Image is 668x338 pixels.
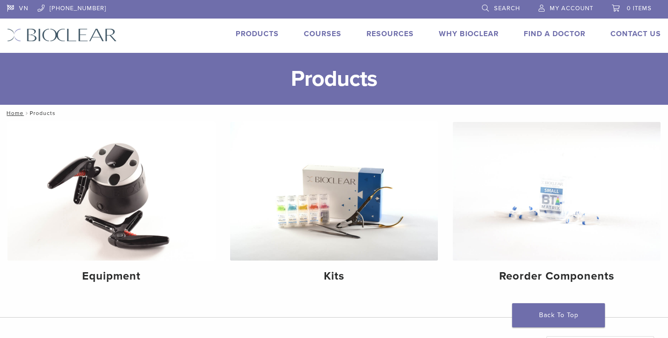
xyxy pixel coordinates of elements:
a: Equipment [7,122,215,291]
a: Resources [366,29,414,38]
span: Search [494,5,520,12]
a: Why Bioclear [439,29,499,38]
a: Products [236,29,279,38]
a: Find A Doctor [524,29,585,38]
img: Bioclear [7,28,117,42]
span: My Account [550,5,593,12]
img: Kits [230,122,438,261]
h4: Kits [238,268,430,285]
img: Equipment [7,122,215,261]
img: Reorder Components [453,122,661,261]
a: Contact Us [610,29,661,38]
a: Home [4,110,24,116]
h4: Reorder Components [460,268,653,285]
a: Reorder Components [453,122,661,291]
h4: Equipment [15,268,208,285]
a: Kits [230,122,438,291]
a: Courses [304,29,341,38]
a: Back To Top [512,303,605,327]
span: 0 items [627,5,652,12]
span: / [24,111,30,115]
